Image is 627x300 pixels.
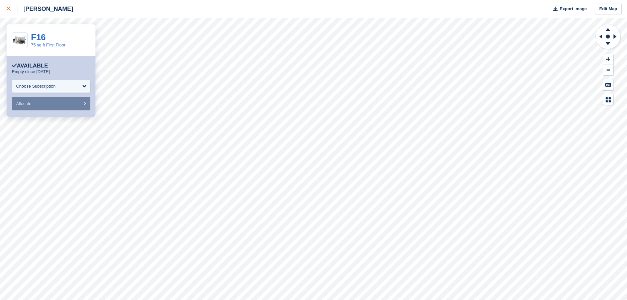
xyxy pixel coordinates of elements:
[31,42,65,47] a: 75 sq ft First Floor
[12,69,50,74] p: Empty since [DATE]
[12,97,90,110] button: Allocate
[17,5,73,13] div: [PERSON_NAME]
[595,4,622,14] a: Edit Map
[549,4,587,14] button: Export Image
[560,6,587,12] span: Export Image
[603,94,613,105] button: Map Legend
[603,79,613,90] button: Keyboard Shortcuts
[603,65,613,76] button: Zoom Out
[31,32,46,42] a: F16
[16,83,56,90] div: Choose Subscription
[603,54,613,65] button: Zoom In
[16,101,31,106] span: Allocate
[12,63,48,69] div: Available
[12,35,27,46] img: 75.jpg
